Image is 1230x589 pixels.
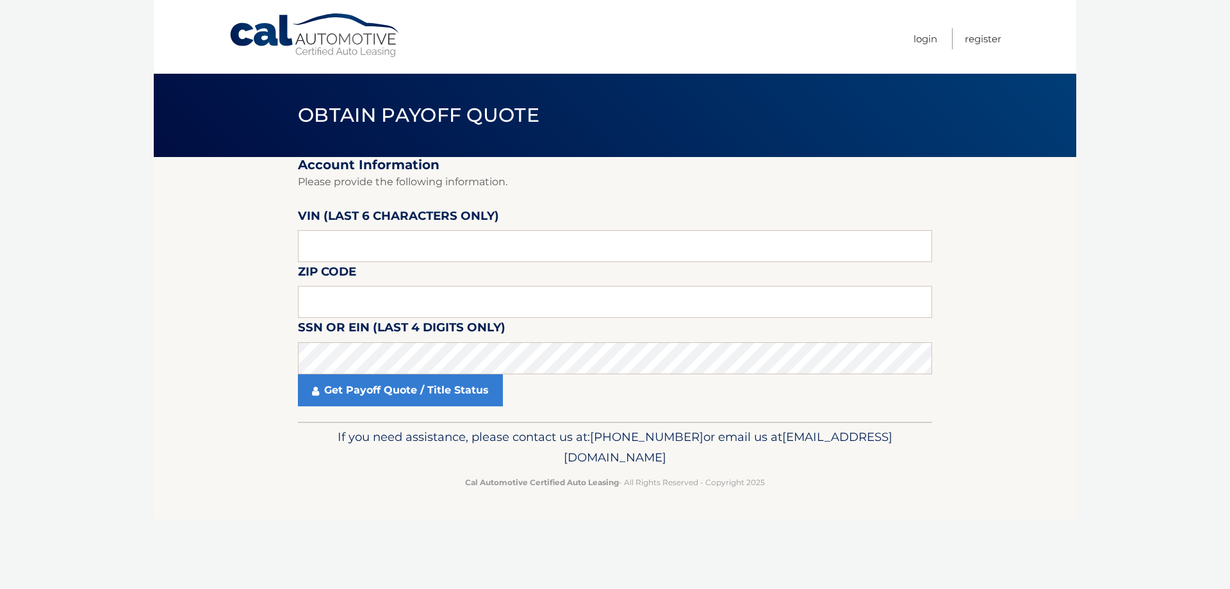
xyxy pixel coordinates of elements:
label: VIN (last 6 characters only) [298,206,499,230]
h2: Account Information [298,157,932,173]
p: If you need assistance, please contact us at: or email us at [306,427,924,468]
a: Login [914,28,937,49]
strong: Cal Automotive Certified Auto Leasing [465,477,619,487]
p: - All Rights Reserved - Copyright 2025 [306,476,924,489]
p: Please provide the following information. [298,173,932,191]
label: Zip Code [298,262,356,286]
label: SSN or EIN (last 4 digits only) [298,318,505,342]
span: Obtain Payoff Quote [298,103,539,127]
a: Register [965,28,1001,49]
a: Cal Automotive [229,13,402,58]
span: [PHONE_NUMBER] [590,429,703,444]
a: Get Payoff Quote / Title Status [298,374,503,406]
